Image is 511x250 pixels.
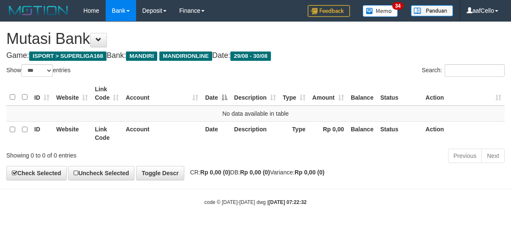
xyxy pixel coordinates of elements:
[268,199,306,205] strong: [DATE] 07:22:32
[279,121,309,145] th: Type
[136,166,184,180] a: Toggle Descr
[231,121,279,145] th: Description
[6,52,505,60] h4: Game: Bank: Date:
[392,2,404,10] span: 34
[295,169,325,176] strong: Rp 0,00 (0)
[6,30,505,47] h1: Mutasi Bank
[29,52,107,61] span: ISPORT > SUPERLIGA168
[279,82,309,106] th: Type: activate to sort column ascending
[6,4,71,17] img: MOTION_logo.png
[200,169,230,176] strong: Rp 0,00 (0)
[377,82,422,106] th: Status
[445,64,505,77] input: Search:
[231,82,279,106] th: Description: activate to sort column ascending
[308,5,350,17] img: Feedback.jpg
[159,52,212,61] span: MANDIRIONLINE
[205,199,307,205] small: code © [DATE]-[DATE] dwg |
[122,121,202,145] th: Account
[202,121,230,145] th: Date
[202,82,230,106] th: Date: activate to sort column descending
[6,106,505,122] td: No data available in table
[31,121,53,145] th: ID
[422,64,505,77] label: Search:
[230,52,271,61] span: 29/08 - 30/08
[6,148,207,160] div: Showing 0 to 0 of 0 entries
[422,121,505,145] th: Action
[186,169,325,176] span: CR: DB: Variance:
[122,82,202,106] th: Account: activate to sort column ascending
[53,121,91,145] th: Website
[91,82,122,106] th: Link Code: activate to sort column ascending
[481,149,505,163] a: Next
[53,82,91,106] th: Website: activate to sort column ascending
[363,5,398,17] img: Button%20Memo.svg
[126,52,157,61] span: MANDIRI
[347,121,377,145] th: Balance
[347,82,377,106] th: Balance
[31,82,53,106] th: ID: activate to sort column ascending
[6,166,67,180] a: Check Selected
[6,64,71,77] label: Show entries
[411,5,453,16] img: panduan.png
[309,121,347,145] th: Rp 0,00
[309,82,347,106] th: Amount: activate to sort column ascending
[422,82,505,106] th: Action: activate to sort column ascending
[240,169,270,176] strong: Rp 0,00 (0)
[448,149,482,163] a: Previous
[21,64,53,77] select: Showentries
[68,166,134,180] a: Uncheck Selected
[377,121,422,145] th: Status
[91,121,122,145] th: Link Code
